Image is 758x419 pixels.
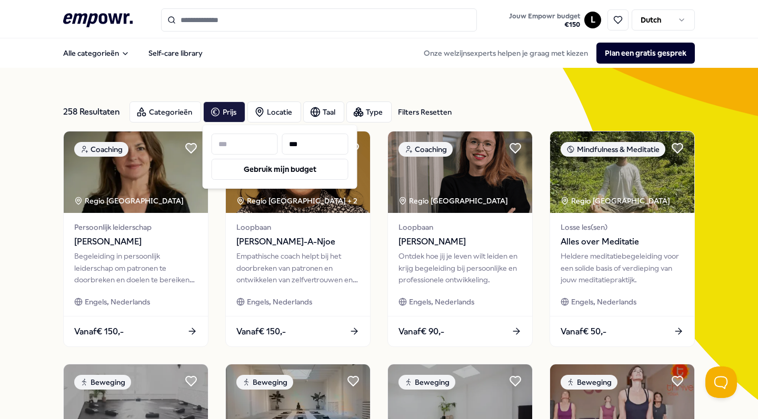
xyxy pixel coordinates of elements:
[74,235,197,249] span: [PERSON_NAME]
[398,375,455,390] div: Beweging
[705,366,737,398] iframe: Help Scout Beacon - Open
[398,106,452,118] div: Filters Resetten
[212,159,348,180] button: Gebruik mijn budget
[561,195,672,207] div: Regio [GEOGRAPHIC_DATA]
[509,12,580,21] span: Jouw Empowr budget
[236,221,360,233] span: Loopbaan
[129,101,201,122] button: Categorieën
[85,296,150,308] span: Engels, Nederlands
[236,375,293,390] div: Beweging
[571,296,636,308] span: Engels, Nederlands
[561,142,665,157] div: Mindfulness & Meditatie
[561,250,684,285] div: Heldere meditatiebegeleiding voor een solide basis of verdieping van jouw meditatiepraktijk.
[225,131,371,347] a: package imageCoachingRegio [GEOGRAPHIC_DATA] + 2Loopbaan[PERSON_NAME]-A-NjoeEmpathische coach hel...
[74,375,131,390] div: Beweging
[584,12,601,28] button: L
[550,131,695,347] a: package imageMindfulness & MeditatieRegio [GEOGRAPHIC_DATA] Losse les(sen)Alles over MeditatieHel...
[561,325,606,339] span: Vanaf € 50,-
[409,296,474,308] span: Engels, Nederlands
[140,43,211,64] a: Self-care library
[507,10,582,31] button: Jouw Empowr budget€150
[596,43,695,64] button: Plan een gratis gesprek
[398,221,522,233] span: Loopbaan
[74,221,197,233] span: Persoonlijk leiderschap
[387,131,533,347] a: package imageCoachingRegio [GEOGRAPHIC_DATA] Loopbaan[PERSON_NAME]Ontdek hoe jij je leven wilt le...
[398,142,453,157] div: Coaching
[550,131,694,213] img: package image
[161,8,477,32] input: Search for products, categories or subcategories
[561,221,684,233] span: Losse les(sen)
[236,325,286,339] span: Vanaf € 150,-
[346,101,392,122] button: Type
[74,250,197,285] div: Begeleiding in persoonlijk leiderschap om patronen te doorbreken en doelen te bereiken via bewust...
[236,250,360,285] div: Empathische coach helpt bij het doorbreken van patronen en ontwikkelen van zelfvertrouwen en inne...
[398,250,522,285] div: Ontdek hoe jij je leven wilt leiden en krijg begeleiding bij persoonlijke en professionele ontwik...
[247,296,312,308] span: Engels, Nederlands
[236,235,360,249] span: [PERSON_NAME]-A-Njoe
[388,131,532,213] img: package image
[203,101,245,122] button: Prijs
[398,325,444,339] span: Vanaf € 90,-
[505,9,584,31] a: Jouw Empowr budget€150
[561,375,617,390] div: Beweging
[63,131,208,347] a: package imageCoachingRegio [GEOGRAPHIC_DATA] Persoonlijk leiderschap[PERSON_NAME]Begeleiding in p...
[74,325,124,339] span: Vanaf € 150,-
[398,235,522,249] span: [PERSON_NAME]
[415,43,695,64] div: Onze welzijnsexperts helpen je graag met kiezen
[247,101,301,122] button: Locatie
[398,195,510,207] div: Regio [GEOGRAPHIC_DATA]
[509,21,580,29] span: € 150
[55,43,138,64] button: Alle categorieën
[55,43,211,64] nav: Main
[74,195,185,207] div: Regio [GEOGRAPHIC_DATA]
[303,101,344,122] button: Taal
[74,142,128,157] div: Coaching
[236,195,357,207] div: Regio [GEOGRAPHIC_DATA] + 2
[63,101,121,122] div: 258 Resultaten
[561,235,684,249] span: Alles over Meditatie
[64,131,208,213] img: package image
